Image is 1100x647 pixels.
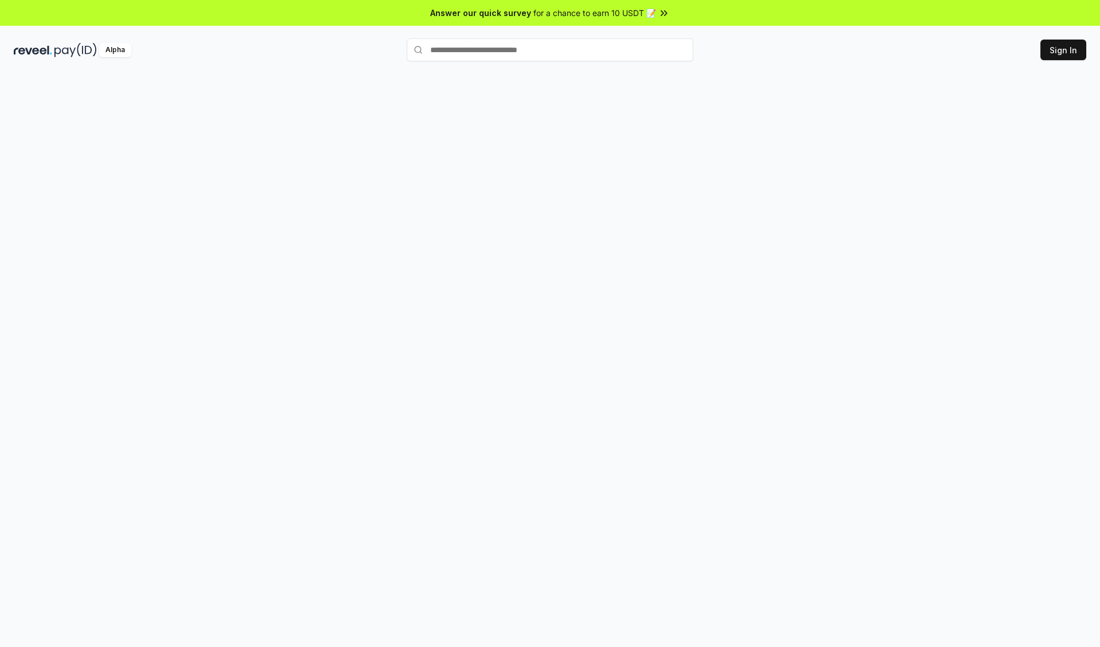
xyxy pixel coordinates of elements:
span: Answer our quick survey [430,7,531,19]
button: Sign In [1040,40,1086,60]
div: Alpha [99,43,131,57]
span: for a chance to earn 10 USDT 📝 [533,7,656,19]
img: pay_id [54,43,97,57]
img: reveel_dark [14,43,52,57]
